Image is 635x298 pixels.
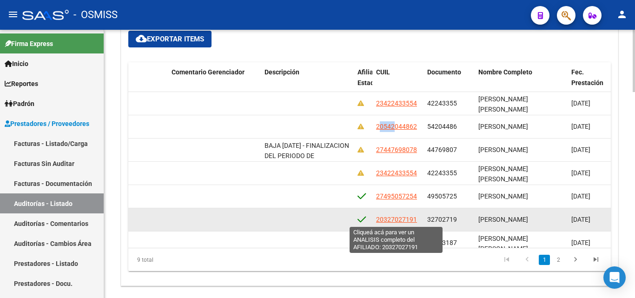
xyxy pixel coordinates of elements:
[478,216,528,223] span: [PERSON_NAME]
[5,79,38,89] span: Reportes
[427,192,457,200] span: 49505725
[372,62,423,103] datatable-header-cell: CUIL
[427,99,457,107] span: 42243355
[553,255,564,265] a: 2
[551,252,565,268] li: page 2
[571,68,603,86] span: Fec. Prestación
[571,169,590,177] span: [DATE]
[7,9,19,20] mat-icon: menu
[518,255,536,265] a: go to previous page
[5,59,28,69] span: Inicio
[261,62,354,103] datatable-header-cell: Descripción
[265,142,349,192] span: BAJA [DATE] - FINALIZACION DEL PERIODO DE EXTENSION DE COBERTURA POR SEGURO DE DESEMPLEO ANSES
[5,119,89,129] span: Prestadores / Proveedores
[478,95,528,113] span: [PERSON_NAME] [PERSON_NAME]
[587,255,605,265] a: go to last page
[354,62,372,103] datatable-header-cell: Afiliado Estado
[537,252,551,268] li: page 1
[427,216,457,223] span: 32702719
[427,239,457,246] span: 27063187
[376,68,390,76] span: CUIL
[136,35,204,43] span: Exportar Items
[567,255,584,265] a: go to next page
[376,239,417,246] span: 27270631873
[568,62,619,103] datatable-header-cell: Fec. Prestación
[571,216,590,223] span: [DATE]
[478,146,528,153] span: [PERSON_NAME]
[376,99,417,107] span: 23422433554
[571,192,590,200] span: [DATE]
[427,169,457,177] span: 42243355
[73,5,118,25] span: - OSMISS
[478,235,528,253] span: [PERSON_NAME] [PERSON_NAME]
[539,255,550,265] a: 1
[478,165,528,183] span: [PERSON_NAME] [PERSON_NAME]
[376,216,417,223] span: 20327027191
[616,9,628,20] mat-icon: person
[571,146,590,153] span: [DATE]
[357,68,381,86] span: Afiliado Estado
[498,255,516,265] a: go to first page
[423,62,475,103] datatable-header-cell: Documento
[376,169,417,177] span: 23422433554
[376,192,417,200] span: 27495057254
[376,146,417,153] span: 27447698078
[427,123,457,130] span: 54204486
[478,192,528,200] span: [PERSON_NAME]
[571,123,590,130] span: [DATE]
[478,123,528,130] span: [PERSON_NAME]
[136,33,147,44] mat-icon: cloud_download
[427,68,461,76] span: Documento
[168,62,261,103] datatable-header-cell: Comentario Gerenciador
[5,39,53,49] span: Firma Express
[376,123,417,130] span: 20542044862
[427,146,457,153] span: 44769807
[478,68,532,76] span: Nombre Completo
[172,68,245,76] span: Comentario Gerenciador
[571,239,590,246] span: [DATE]
[128,31,212,47] button: Exportar Items
[603,266,626,289] div: Open Intercom Messenger
[265,68,299,76] span: Descripción
[128,248,223,272] div: 9 total
[475,62,568,103] datatable-header-cell: Nombre Completo
[5,99,34,109] span: Padrón
[571,99,590,107] span: [DATE]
